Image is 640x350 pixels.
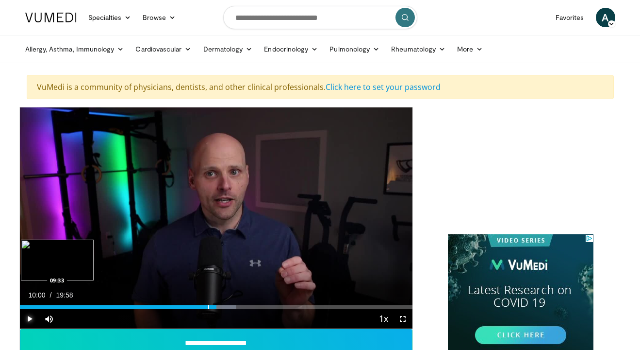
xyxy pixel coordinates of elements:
span: 10:00 [29,291,46,299]
button: Mute [39,309,59,329]
button: Playback Rate [374,309,393,329]
img: image.jpeg [21,240,94,280]
a: Allergy, Asthma, Immunology [19,39,130,59]
video-js: Video Player [20,107,413,329]
a: Browse [137,8,181,27]
a: Click here to set your password [326,82,441,92]
a: Favorites [550,8,590,27]
a: Dermatology [197,39,259,59]
iframe: Advertisement [448,107,593,228]
a: Endocrinology [258,39,324,59]
span: 19:58 [56,291,73,299]
a: Rheumatology [385,39,451,59]
a: Specialties [82,8,137,27]
div: Progress Bar [20,305,413,309]
a: Pulmonology [324,39,385,59]
a: A [596,8,615,27]
button: Play [20,309,39,329]
button: Fullscreen [393,309,412,329]
span: / [50,291,52,299]
a: Cardiovascular [130,39,197,59]
img: VuMedi Logo [25,13,77,22]
input: Search topics, interventions [223,6,417,29]
div: VuMedi is a community of physicians, dentists, and other clinical professionals. [27,75,614,99]
a: More [451,39,489,59]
